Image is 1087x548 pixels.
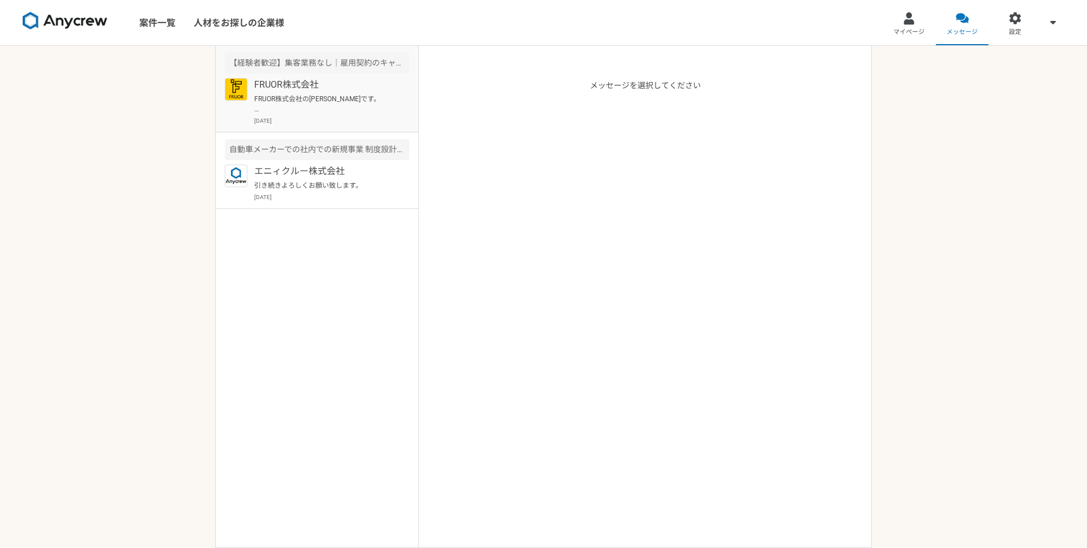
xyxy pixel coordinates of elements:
[254,94,394,114] p: FRUOR株式会社の[PERSON_NAME]です。 当社の求人にご興味持っていただきありがとうございます。 一度、オンラインにてご面談ができればと存じます。 〜〜〜〜〜〜〜〜〜〜〜〜〜〜〜 ◾...
[893,28,925,37] span: マイページ
[947,28,978,37] span: メッセージ
[225,53,409,74] div: 【経験者歓迎】集客業務なし｜雇用契約のキャリアアドバイザー
[254,165,394,178] p: エニィクルー株式会社
[254,116,409,125] p: [DATE]
[225,139,409,160] div: 自動車メーカーでの社内での新規事業 制度設計・基盤づくり コンサルティング業務
[1009,28,1021,37] span: 設定
[590,80,701,547] p: メッセージを選択してください
[254,193,409,201] p: [DATE]
[23,12,108,30] img: 8DqYSo04kwAAAAASUVORK5CYII=
[254,180,394,191] p: 引き続きよろしくお願い致します。
[225,165,247,187] img: logo_text_blue_01.png
[225,78,247,101] img: FRUOR%E3%83%AD%E3%82%B3%E3%82%99.png
[254,78,394,92] p: FRUOR株式会社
